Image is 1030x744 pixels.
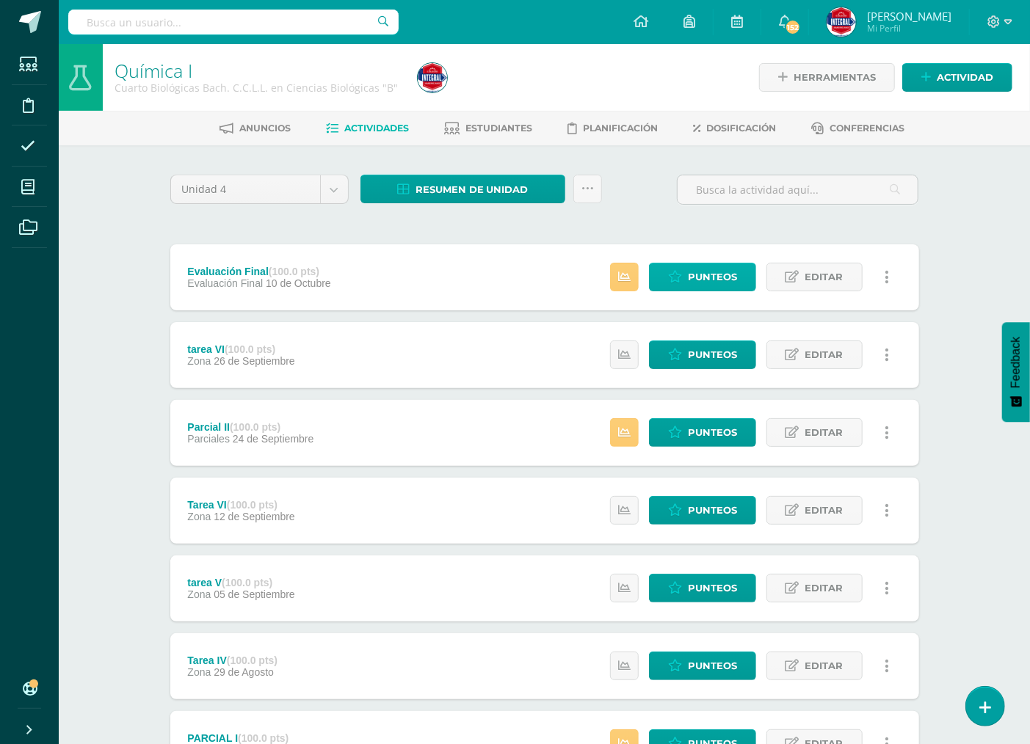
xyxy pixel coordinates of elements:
[269,266,319,277] strong: (100.0 pts)
[326,117,409,140] a: Actividades
[465,123,532,134] span: Estudiantes
[418,63,447,92] img: 51a170330e630098166843e11f7d0626.png
[805,652,844,679] span: Editar
[238,732,289,744] strong: (100.0 pts)
[187,433,230,445] span: Parciales
[214,511,295,522] span: 12 de Septiembre
[220,117,291,140] a: Anuncios
[214,666,274,678] span: 29 de Agosto
[693,117,776,140] a: Dosificación
[187,732,349,744] div: PARCIAL I
[187,511,211,522] span: Zona
[68,10,399,34] input: Busca un usuario...
[187,266,330,277] div: Evaluación Final
[187,577,294,588] div: tarea V
[805,419,844,446] span: Editar
[187,343,294,355] div: tarea VI
[115,58,192,83] a: Química I
[115,81,400,95] div: Cuarto Biológicas Bach. C.C.L.L. en Ciencias Biológicas 'B'
[688,419,737,446] span: Punteos
[902,63,1012,92] a: Actividad
[649,574,756,602] a: Punteos
[867,22,951,34] span: Mi Perfil
[688,575,737,602] span: Punteos
[182,175,309,203] span: Unidad 4
[688,652,737,679] span: Punteos
[678,175,918,204] input: Busca la actividad aquí...
[187,499,294,511] div: Tarea VI
[785,19,801,35] span: 152
[649,652,756,680] a: Punteos
[805,263,844,291] span: Editar
[583,123,658,134] span: Planificación
[187,588,211,600] span: Zona
[805,575,844,602] span: Editar
[567,117,658,140] a: Planificación
[805,341,844,368] span: Editar
[266,277,331,289] span: 10 de Octubre
[115,60,400,81] h1: Química I
[214,588,295,600] span: 05 de Septiembre
[649,496,756,525] a: Punteos
[227,654,278,666] strong: (100.0 pts)
[805,497,844,524] span: Editar
[344,123,409,134] span: Actividades
[187,277,263,289] span: Evaluación Final
[1002,322,1030,422] button: Feedback - Mostrar encuesta
[444,117,532,140] a: Estudiantes
[794,64,876,91] span: Herramientas
[830,123,904,134] span: Conferencias
[867,9,951,23] span: [PERSON_NAME]
[187,666,211,678] span: Zona
[416,176,529,203] span: Resumen de unidad
[688,341,737,368] span: Punteos
[649,340,756,369] a: Punteos
[706,123,776,134] span: Dosificación
[222,577,272,588] strong: (100.0 pts)
[649,263,756,291] a: Punteos
[239,123,291,134] span: Anuncios
[225,343,275,355] strong: (100.0 pts)
[649,418,756,447] a: Punteos
[171,175,348,203] a: Unidad 4
[214,355,295,367] span: 26 de Septiembre
[688,263,737,291] span: Punteos
[937,64,993,91] span: Actividad
[688,497,737,524] span: Punteos
[187,654,278,666] div: Tarea IV
[811,117,904,140] a: Conferencias
[1009,337,1023,388] span: Feedback
[360,175,565,203] a: Resumen de unidad
[227,499,278,511] strong: (100.0 pts)
[187,421,313,433] div: Parcial II
[827,7,856,37] img: 51a170330e630098166843e11f7d0626.png
[187,355,211,367] span: Zona
[230,421,280,433] strong: (100.0 pts)
[759,63,895,92] a: Herramientas
[233,433,314,445] span: 24 de Septiembre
